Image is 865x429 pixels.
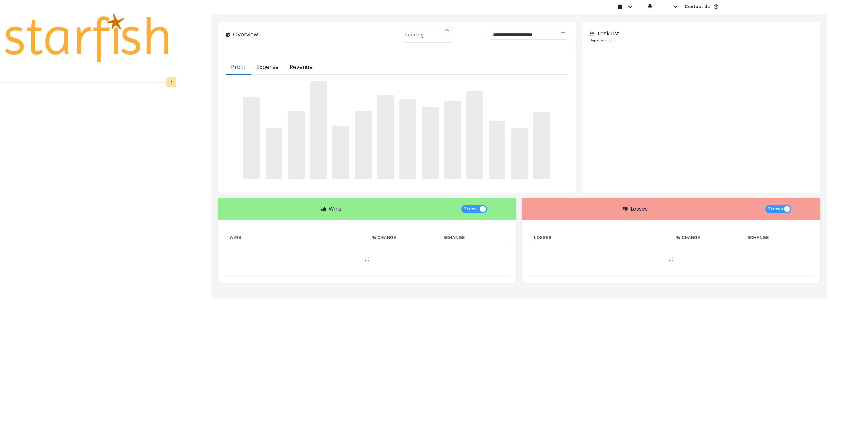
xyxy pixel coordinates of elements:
span: 10 rows [768,205,783,213]
th: $ Change [438,234,510,242]
th: Losses [528,234,671,242]
span: ‌ [355,111,372,179]
th: % Change [671,234,742,242]
span: Loading [405,28,424,42]
span: ‌ [422,107,439,179]
span: ‌ [511,128,528,179]
button: Profit [226,60,251,75]
span: ‌ [266,128,282,180]
span: ‌ [243,97,260,180]
span: ‌ [399,99,416,179]
span: 10 rows [464,205,479,213]
p: Losses [631,205,648,213]
span: ‌ [332,126,349,179]
th: $ Change [742,234,814,242]
th: % Change [367,234,438,242]
span: ‌ [310,81,327,179]
button: Expense [251,60,284,75]
button: Revenue [284,60,318,75]
th: Wins [224,234,367,242]
p: Wins [329,205,341,213]
span: ‌ [533,112,550,180]
span: ‌ [288,111,305,180]
span: ‌ [377,95,394,179]
p: Pending List [590,38,812,44]
span: ‌ [489,121,505,179]
span: ‌ [444,101,461,179]
p: Overview [233,31,258,39]
span: ‌ [466,91,483,179]
p: Task List [597,30,619,38]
